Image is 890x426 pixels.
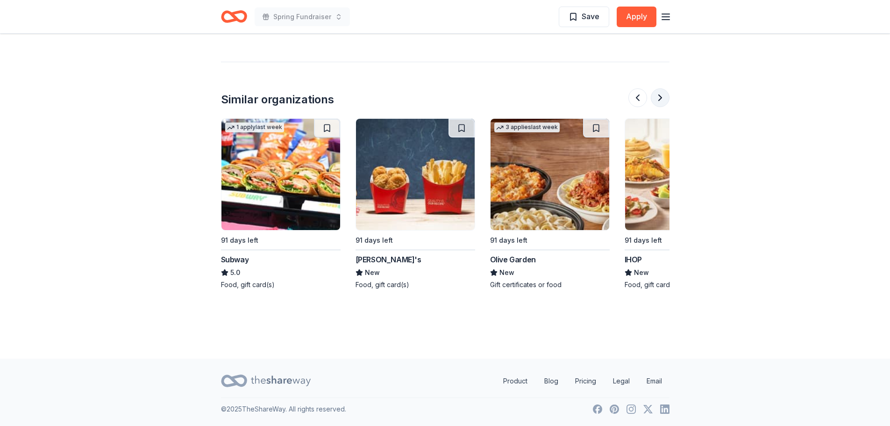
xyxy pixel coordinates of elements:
[499,267,514,278] span: New
[494,123,560,132] div: 3 applies last week
[625,118,744,289] a: Image for IHOP91 days leftIHOPNewFood, gift card(s)
[634,267,649,278] span: New
[221,6,247,28] a: Home
[625,235,662,246] div: 91 days left
[496,372,535,390] a: Product
[365,267,380,278] span: New
[582,10,599,22] span: Save
[625,254,642,265] div: IHOP
[225,123,284,132] div: 1 apply last week
[221,280,341,289] div: Food, gift card(s)
[221,404,346,415] p: © 2025 TheShareWay. All rights reserved.
[605,372,637,390] a: Legal
[537,372,566,390] a: Blog
[221,119,340,230] img: Image for Subway
[559,7,609,27] button: Save
[356,119,475,230] img: Image for Wendy's
[230,267,240,278] span: 5.0
[490,235,527,246] div: 91 days left
[491,119,609,230] img: Image for Olive Garden
[625,119,744,230] img: Image for IHOP
[221,235,258,246] div: 91 days left
[490,254,536,265] div: Olive Garden
[568,372,604,390] a: Pricing
[639,372,669,390] a: Email
[221,254,249,265] div: Subway
[490,280,610,289] div: Gift certificates or food
[617,7,656,27] button: Apply
[625,280,744,289] div: Food, gift card(s)
[356,254,421,265] div: [PERSON_NAME]'s
[356,280,475,289] div: Food, gift card(s)
[496,372,669,390] nav: quick links
[273,11,331,22] span: Spring Fundraiser
[255,7,350,26] button: Spring Fundraiser
[221,92,334,107] div: Similar organizations
[221,118,341,289] a: Image for Subway1 applylast week91 days leftSubway5.0Food, gift card(s)
[356,235,393,246] div: 91 days left
[356,118,475,289] a: Image for Wendy's91 days left[PERSON_NAME]'sNewFood, gift card(s)
[490,118,610,289] a: Image for Olive Garden3 applieslast week91 days leftOlive GardenNewGift certificates or food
